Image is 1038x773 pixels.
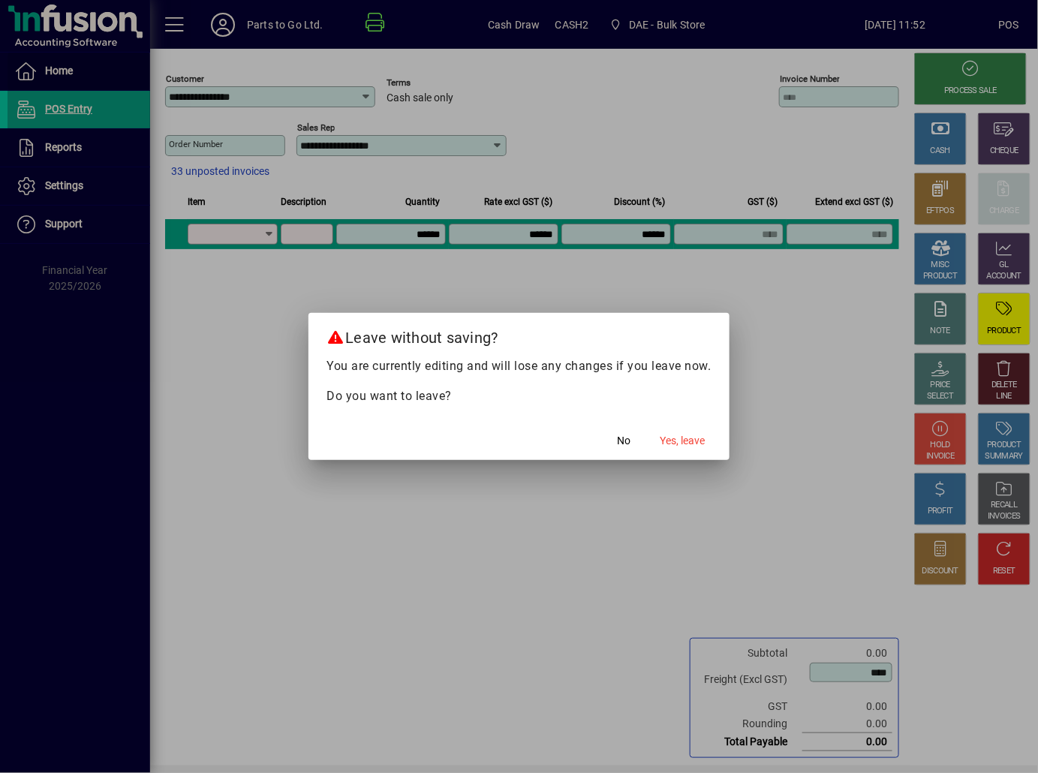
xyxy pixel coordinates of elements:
[660,433,706,449] span: Yes, leave
[600,427,648,454] button: No
[326,357,712,375] p: You are currently editing and will lose any changes if you leave now.
[654,427,712,454] button: Yes, leave
[618,433,631,449] span: No
[326,387,712,405] p: Do you want to leave?
[308,313,730,356] h2: Leave without saving?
